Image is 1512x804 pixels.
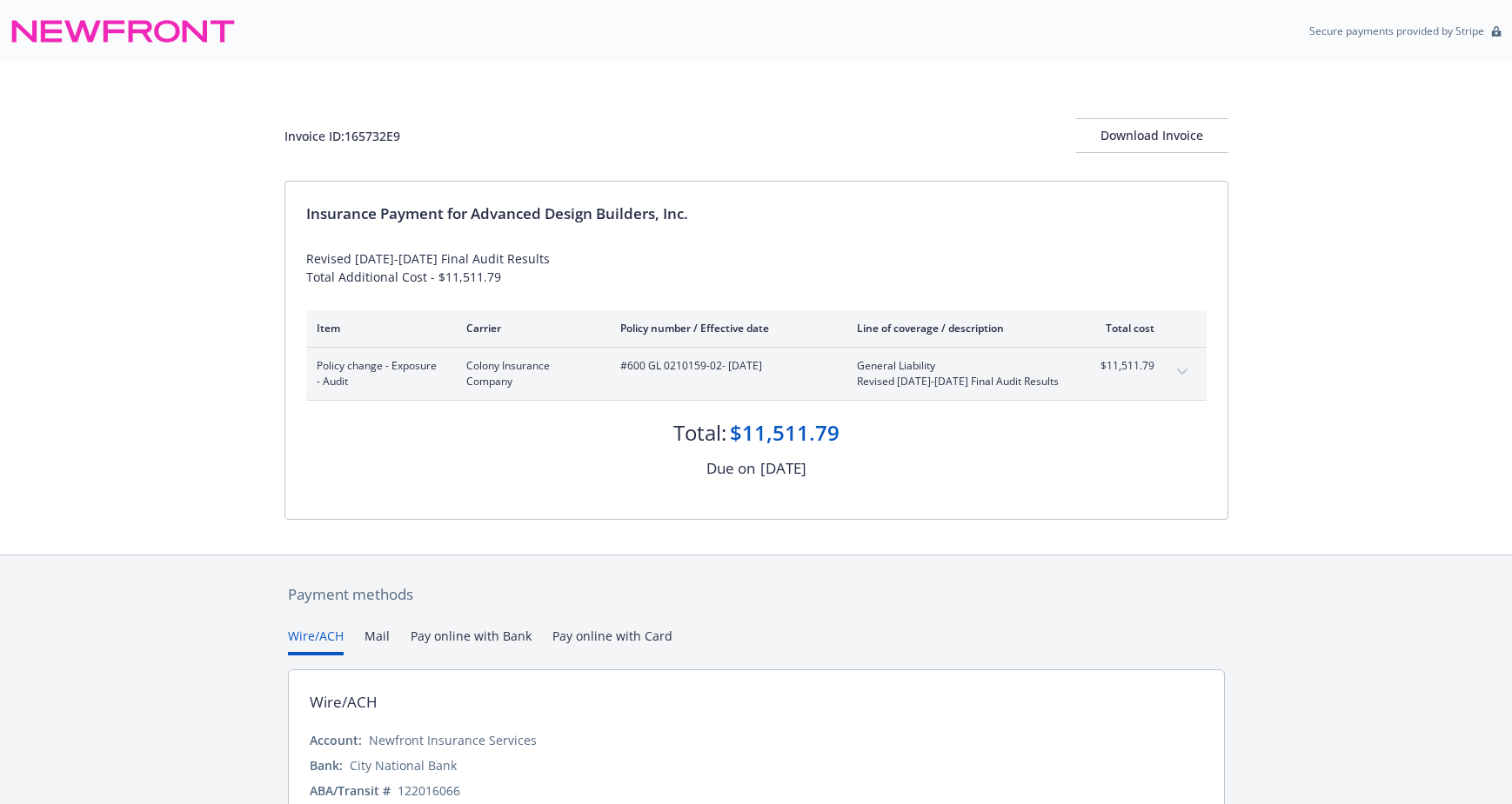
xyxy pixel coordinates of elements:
[317,358,438,389] span: Policy change - Exposure - Audit
[673,418,726,448] div: Total:
[857,358,1061,389] span: General LiabilityRevised [DATE]-[DATE] Final Audit Results
[288,583,1225,606] div: Payment methods
[857,374,1061,389] span: Revised [DATE]-[DATE] Final Audit Results
[760,457,806,480] div: [DATE]
[317,321,438,336] div: Item
[1168,358,1196,386] button: expand content
[466,358,592,389] span: Colony Insurance Company
[857,321,1061,336] div: Line of coverage / description
[284,127,400,145] div: Invoice ID: 165732E9
[1089,358,1154,374] span: $11,511.79
[398,781,460,800] div: 122016066
[730,418,840,448] div: $11,511.79
[365,627,390,655] button: Mail
[857,358,1061,374] span: General Liability
[1309,23,1484,38] p: Secure payments provided by Stripe
[306,203,1207,225] div: Insurance Payment for Advanced Design Builders, Inc.
[310,781,391,800] div: ABA/Transit #
[310,756,343,774] div: Bank:
[1089,321,1154,336] div: Total cost
[1076,118,1228,153] button: Download Invoice
[306,348,1207,400] div: Policy change - Exposure - AuditColony Insurance Company#600 GL 0210159-02- [DATE]General Liabili...
[706,457,755,480] div: Due on
[552,627,672,655] button: Pay online with Card
[369,731,537,749] div: Newfront Insurance Services
[310,731,362,749] div: Account:
[350,756,457,774] div: City National Bank
[306,249,1207,286] div: Revised [DATE]-[DATE] Final Audit Results Total Additional Cost - $11,511.79
[620,358,829,374] span: #600 GL 0210159-02 - [DATE]
[1076,119,1228,152] div: Download Invoice
[310,691,378,714] div: Wire/ACH
[288,627,344,655] button: Wire/ACH
[620,321,829,336] div: Policy number / Effective date
[466,321,592,336] div: Carrier
[411,627,532,655] button: Pay online with Bank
